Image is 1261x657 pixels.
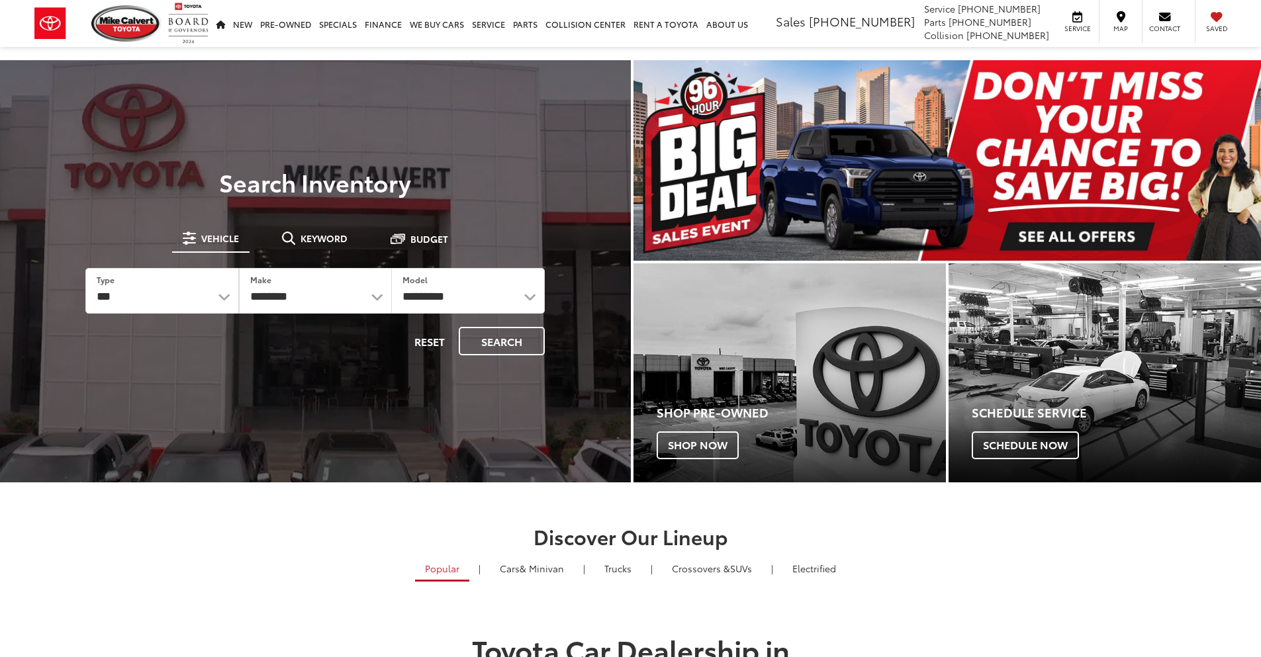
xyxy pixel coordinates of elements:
span: Shop Now [657,431,739,459]
img: Mike Calvert Toyota [91,5,162,42]
span: Service [1062,24,1092,33]
span: Parts [924,15,946,28]
span: [PHONE_NUMBER] [809,13,915,30]
li: | [768,562,776,575]
button: Search [459,327,545,355]
label: Model [402,274,428,285]
div: Toyota [949,263,1261,482]
span: Schedule Now [972,431,1079,459]
span: Vehicle [201,234,239,243]
span: [PHONE_NUMBER] [966,28,1049,42]
span: Contact [1149,24,1180,33]
li: | [647,562,656,575]
span: & Minivan [520,562,564,575]
a: Popular [415,557,469,582]
span: Sales [776,13,806,30]
a: Shop Pre-Owned Shop Now [633,263,946,482]
a: Electrified [782,557,846,580]
label: Make [250,274,271,285]
h4: Schedule Service [972,406,1261,419]
span: Crossovers & [672,562,730,575]
a: Schedule Service Schedule Now [949,263,1261,482]
h4: Shop Pre-Owned [657,406,946,419]
li: | [580,562,588,575]
span: Saved [1202,24,1231,33]
a: SUVs [662,557,762,580]
li: | [475,562,484,575]
span: [PHONE_NUMBER] [949,15,1031,28]
span: Budget [410,234,448,243]
div: Toyota [633,263,946,482]
span: Collision [924,28,964,42]
span: Keyword [301,234,348,243]
h3: Search Inventory [56,169,575,195]
a: Cars [490,557,574,580]
label: Type [97,274,115,285]
span: Map [1106,24,1135,33]
span: Service [924,2,955,15]
span: [PHONE_NUMBER] [958,2,1041,15]
a: Trucks [594,557,641,580]
h2: Discover Our Lineup [164,525,1098,547]
button: Reset [403,327,456,355]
